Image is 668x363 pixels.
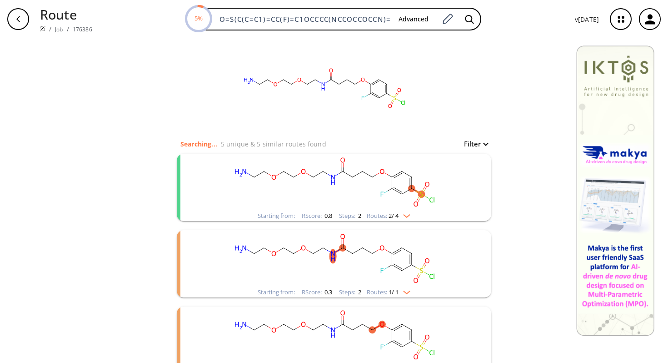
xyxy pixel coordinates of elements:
[194,14,203,22] text: 5%
[357,212,361,220] span: 2
[302,213,332,219] div: RScore :
[339,289,361,295] div: Steps :
[399,211,410,218] img: Down
[302,289,332,295] div: RScore :
[339,213,361,219] div: Steps :
[258,289,295,295] div: Starting from:
[323,288,332,296] span: 0.3
[73,25,92,33] a: 176386
[214,15,391,24] input: Enter SMILES
[40,5,92,24] p: Route
[49,24,51,34] li: /
[399,287,410,294] img: Down
[367,289,410,295] div: Routes:
[180,139,217,149] p: Searching...
[40,26,45,31] img: Spaya logo
[389,289,399,295] span: 1 / 1
[367,213,410,219] div: Routes:
[221,139,326,149] p: 5 unique & 5 similar routes found
[258,213,295,219] div: Starting from:
[55,25,63,33] a: Job
[216,154,452,211] svg: NCCOCCOCCNC(=O)CCCOc1ccc(S(=O)(=O)Cl)cc1F
[67,24,69,34] li: /
[389,213,399,219] span: 2 / 4
[575,15,599,24] p: v [DATE]
[233,38,415,138] svg: O=S(C(C=C1)=CC(F)=C1OCCCC(NCCOCCOCCN)=O)(Cl)=O
[576,45,654,336] img: Banner
[391,11,436,28] button: Advanced
[459,141,488,147] button: Filter
[323,212,332,220] span: 0.8
[216,230,452,287] svg: NCCOCCOCCNC(=O)CCCOc1ccc(S(=O)(=O)Cl)cc1F
[357,288,361,296] span: 2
